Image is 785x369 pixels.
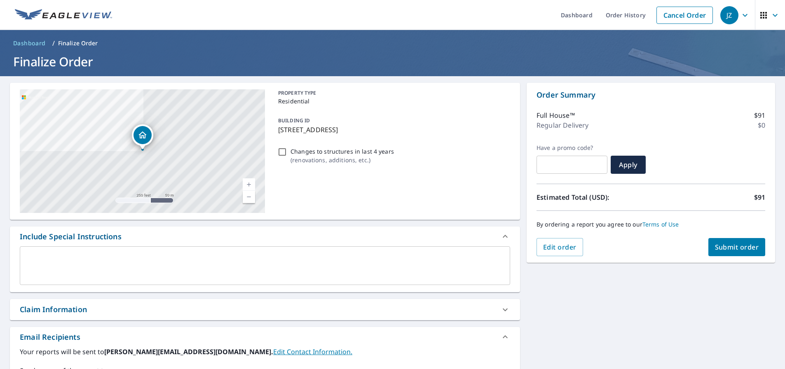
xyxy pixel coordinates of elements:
[15,9,112,21] img: EV Logo
[273,347,352,356] a: EditContactInfo
[537,221,765,228] p: By ordering a report you agree to our
[537,120,588,130] p: Regular Delivery
[243,178,255,191] a: Current Level 17, Zoom In
[617,160,639,169] span: Apply
[10,37,775,50] nav: breadcrumb
[278,117,310,124] p: BUILDING ID
[104,347,273,356] b: [PERSON_NAME][EMAIL_ADDRESS][DOMAIN_NAME].
[278,97,507,105] p: Residential
[10,227,520,246] div: Include Special Instructions
[708,238,766,256] button: Submit order
[10,327,520,347] div: Email Recipients
[10,37,49,50] a: Dashboard
[132,124,153,150] div: Dropped pin, building 1, Residential property, 3943 Route 563 Chatsworth, NJ 08019
[537,144,607,152] label: Have a promo code?
[720,6,738,24] div: JZ
[715,243,759,252] span: Submit order
[13,39,46,47] span: Dashboard
[52,38,55,48] li: /
[758,120,765,130] p: $0
[642,220,679,228] a: Terms of Use
[291,147,394,156] p: Changes to structures in last 4 years
[537,192,651,202] p: Estimated Total (USD):
[20,347,510,357] label: Your reports will be sent to
[10,53,775,70] h1: Finalize Order
[656,7,713,24] a: Cancel Order
[10,299,520,320] div: Claim Information
[537,89,765,100] p: Order Summary
[20,332,80,343] div: Email Recipients
[291,156,394,164] p: ( renovations, additions, etc. )
[537,238,583,256] button: Edit order
[543,243,576,252] span: Edit order
[537,110,575,120] p: Full House™
[278,89,507,97] p: PROPERTY TYPE
[243,191,255,203] a: Current Level 17, Zoom Out
[278,125,507,135] p: [STREET_ADDRESS]
[58,39,98,47] p: Finalize Order
[754,192,765,202] p: $91
[754,110,765,120] p: $91
[611,156,646,174] button: Apply
[20,304,87,315] div: Claim Information
[20,231,122,242] div: Include Special Instructions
